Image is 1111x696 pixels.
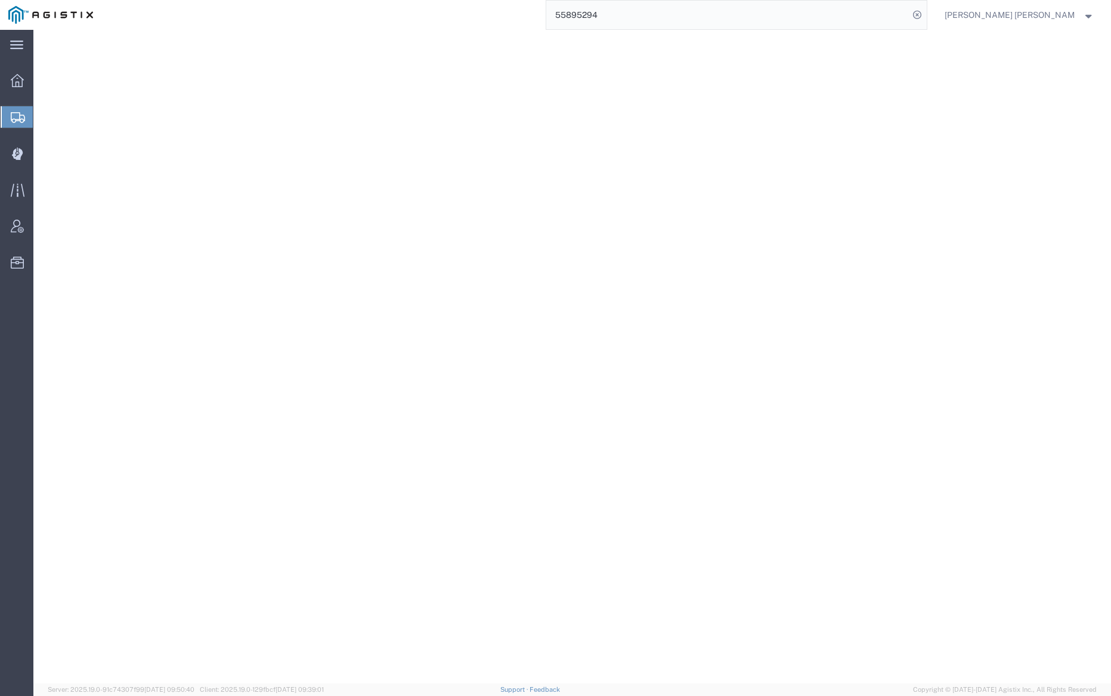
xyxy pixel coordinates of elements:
[48,686,194,693] span: Server: 2025.19.0-91c74307f99
[530,686,560,693] a: Feedback
[913,685,1097,695] span: Copyright © [DATE]-[DATE] Agistix Inc., All Rights Reserved
[144,686,194,693] span: [DATE] 09:50:40
[944,8,1094,22] button: [PERSON_NAME] [PERSON_NAME]
[33,30,1111,683] iframe: FS Legacy Container
[8,6,93,24] img: logo
[276,686,324,693] span: [DATE] 09:39:01
[500,686,530,693] a: Support
[945,8,1075,21] span: Kayte Bray Dogali
[200,686,324,693] span: Client: 2025.19.0-129fbcf
[546,1,909,29] input: Search for shipment number, reference number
